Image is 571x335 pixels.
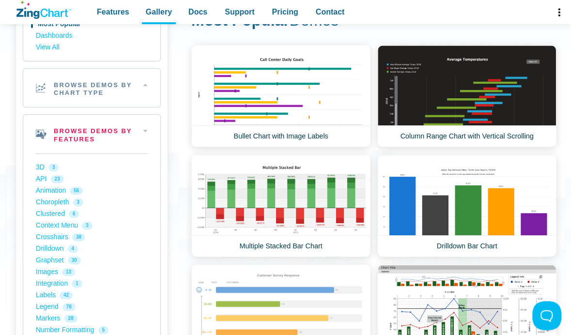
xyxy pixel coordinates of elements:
[36,42,148,53] a: View All
[23,115,160,153] h2: Browse Demos By Features
[191,155,370,257] a: Multiple Stacked Bar Chart
[316,5,345,18] span: Contact
[146,5,172,18] span: Gallery
[191,45,370,147] a: Bullet Chart with Image Labels
[97,5,129,18] span: Features
[377,45,556,147] a: Column Range Chart with Vertical Scrolling
[23,69,160,107] h2: Browse Demos By Chart Type
[36,30,148,42] a: Dashboards
[16,1,71,19] a: ZingChart Logo. Click to return to the homepage
[532,301,561,330] iframe: Toggle Customer Support
[188,5,207,18] span: Docs
[272,5,298,18] span: Pricing
[225,5,254,18] span: Support
[377,155,556,257] a: Drilldown Bar Chart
